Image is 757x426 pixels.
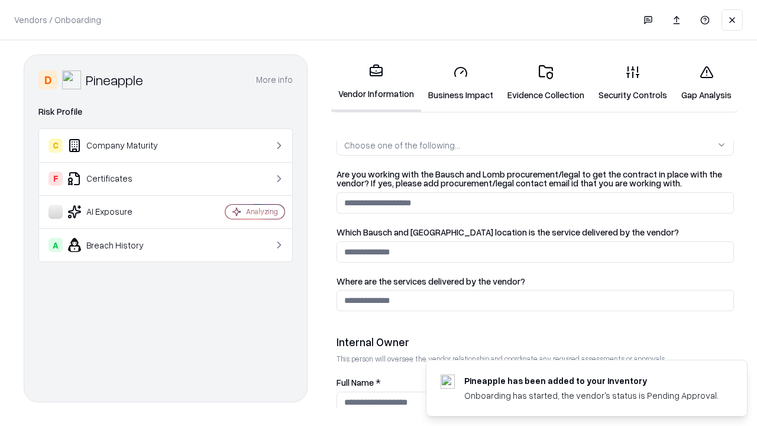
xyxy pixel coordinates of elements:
[48,172,190,186] div: Certificates
[441,375,455,389] img: pineappleenergy.com
[48,205,190,219] div: AI Exposure
[337,378,734,387] label: Full Name *
[344,139,460,151] div: Choose one of the following...
[48,172,63,186] div: F
[337,134,734,156] button: Choose one of the following...
[674,56,739,111] a: Gap Analysis
[464,375,719,387] div: Pineapple has been added to your inventory
[500,56,591,111] a: Evidence Collection
[337,277,734,286] label: Where are the services delivered by the vendor?
[337,170,734,188] label: Are you working with the Bausch and Lomb procurement/legal to get the contract in place with the ...
[48,238,63,252] div: A
[48,138,190,153] div: Company Maturity
[246,206,278,217] div: Analyzing
[38,105,293,119] div: Risk Profile
[337,335,734,349] div: Internal Owner
[337,228,734,237] label: Which Bausch and [GEOGRAPHIC_DATA] location is the service delivered by the vendor?
[256,69,293,91] button: More info
[38,70,57,89] div: D
[62,70,81,89] img: Pineapple
[331,54,421,112] a: Vendor Information
[464,389,719,402] div: Onboarding has started, the vendor's status is Pending Approval.
[421,56,500,111] a: Business Impact
[48,238,190,252] div: Breach History
[48,138,63,153] div: C
[86,70,143,89] div: Pineapple
[591,56,674,111] a: Security Controls
[337,354,734,364] p: This person will oversee the vendor relationship and coordinate any required assessments or appro...
[14,14,101,26] p: Vendors / Onboarding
